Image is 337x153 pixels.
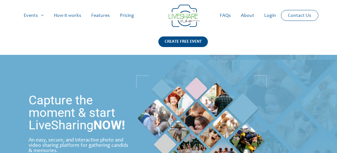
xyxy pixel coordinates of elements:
a: Pricing [115,6,139,26]
h1: Capture the moment & start LiveSharing [29,94,133,131]
a: About [236,6,259,26]
a: How it works [49,6,86,26]
a: Events [19,6,49,26]
nav: Site Navigation [11,6,326,26]
a: FAQs [215,6,236,26]
div: CREATE FREE EVENT [158,36,208,47]
img: Group 14 | Live Photo Slideshow for Events | Create Free Events Album for Any Occasion [169,5,200,27]
a: Features [86,6,115,26]
a: Login [259,6,281,26]
a: CREATE FREE EVENT [158,36,208,55]
strong: NOW! [93,118,125,132]
a: Contact Us [283,10,316,21]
